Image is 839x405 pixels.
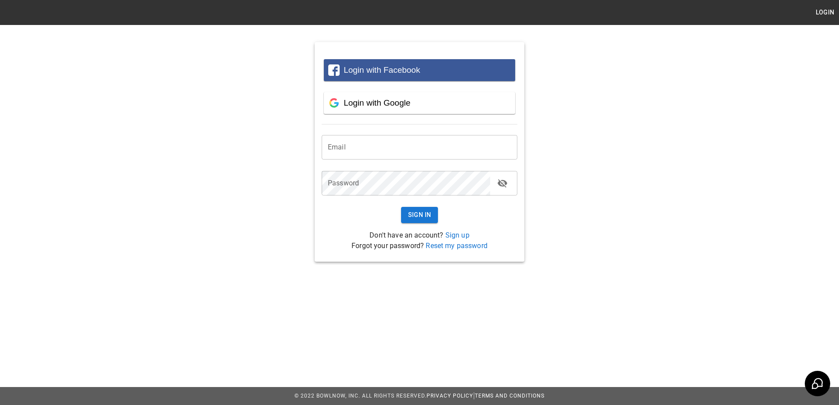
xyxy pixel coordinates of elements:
[811,4,839,21] button: Login
[324,59,515,81] button: Login with Facebook
[427,393,473,399] a: Privacy Policy
[494,174,511,192] button: toggle password visibility
[324,92,515,114] button: Login with Google
[344,98,410,107] span: Login with Google
[322,241,517,251] p: Forgot your password?
[426,242,488,250] a: Reset my password
[445,231,470,239] a: Sign up
[401,207,438,223] button: Sign In
[4,8,53,17] img: logo
[344,65,420,75] span: Login with Facebook
[322,230,517,241] p: Don't have an account?
[475,393,545,399] a: Terms and Conditions
[294,393,427,399] span: © 2022 BowlNow, Inc. All Rights Reserved.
